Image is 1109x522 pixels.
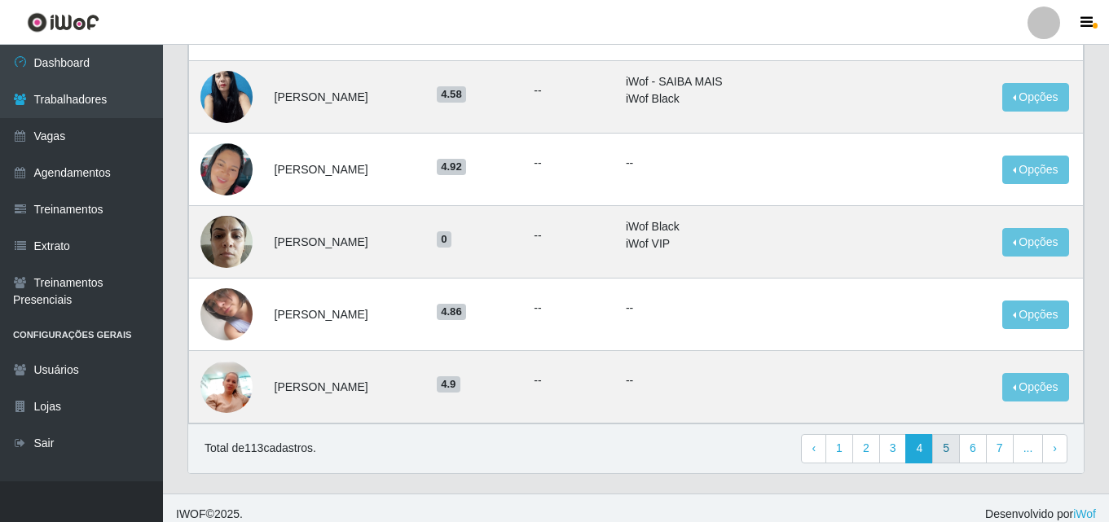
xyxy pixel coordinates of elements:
td: [PERSON_NAME] [265,134,427,206]
a: iWof [1073,507,1096,520]
img: 1689456788964.jpeg [200,268,253,361]
p: -- [626,155,852,172]
a: 1 [825,434,853,463]
ul: -- [534,300,606,317]
img: 1704221939354.jpeg [200,352,253,421]
a: 7 [986,434,1014,463]
li: iWof - SAIBA MAIS [626,73,852,90]
button: Opções [1002,373,1069,401]
img: 1745632690933.jpeg [200,123,253,216]
span: › [1053,441,1057,454]
a: Previous [801,434,826,463]
img: 1729311290519.jpeg [200,62,253,131]
span: 4.86 [437,304,466,320]
span: 4.92 [437,159,466,175]
span: 0 [437,231,451,248]
td: [PERSON_NAME] [265,279,427,351]
a: 5 [932,434,960,463]
a: Next [1042,434,1067,463]
nav: pagination [801,434,1067,463]
span: 4.58 [437,86,466,103]
button: Opções [1002,300,1069,329]
span: ‹ [812,441,816,454]
span: 4.9 [437,376,460,393]
p: -- [626,300,852,317]
li: iWof VIP [626,235,852,252]
td: [PERSON_NAME] [265,351,427,423]
p: -- [626,372,852,389]
a: 4 [905,434,933,463]
p: Total de 113 cadastros. [205,440,316,457]
span: IWOF [176,507,206,520]
li: iWof Black [626,218,852,235]
img: CoreUI Logo [27,12,99,33]
ul: -- [534,227,606,244]
li: iWof Black [626,90,852,107]
td: [PERSON_NAME] [265,206,427,279]
img: 1734366760760.jpeg [200,207,253,276]
button: Opções [1002,83,1069,112]
a: 2 [852,434,880,463]
ul: -- [534,372,606,389]
td: [PERSON_NAME] [265,61,427,134]
a: 3 [879,434,907,463]
button: Opções [1002,156,1069,184]
a: ... [1013,434,1044,463]
ul: -- [534,155,606,172]
button: Opções [1002,228,1069,257]
ul: -- [534,82,606,99]
a: 6 [959,434,987,463]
